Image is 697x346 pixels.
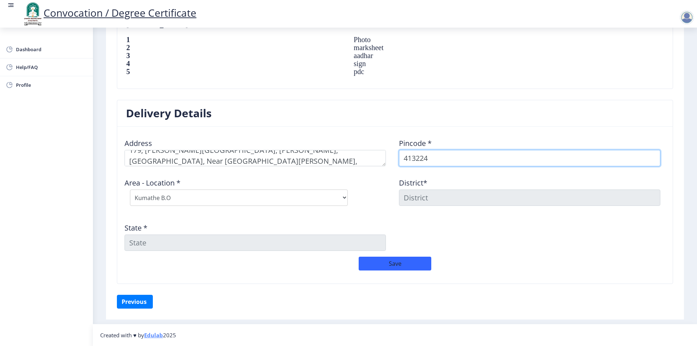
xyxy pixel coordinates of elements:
[117,295,153,309] button: Previous ‍
[346,68,556,76] td: pdc
[126,44,346,52] th: 2
[126,52,346,60] th: 3
[16,63,87,72] span: Help/FAQ
[125,224,147,232] label: State *
[399,190,660,206] input: District
[22,6,196,20] a: Convocation / Degree Certificate
[22,1,44,26] img: logo
[346,36,556,44] td: Photo
[125,235,386,251] input: State
[399,150,660,166] input: Pincode
[346,52,556,60] td: aadhar
[16,81,87,89] span: Profile
[126,36,346,44] th: 1
[126,106,212,121] h3: Delivery Details
[144,331,163,339] a: Edulab
[346,44,556,52] td: marksheet
[126,68,346,76] th: 5
[125,179,180,187] label: Area - Location *
[126,60,346,68] th: 4
[125,140,152,147] label: Address
[399,179,427,187] label: District*
[399,140,432,147] label: Pincode *
[346,60,556,68] td: sign
[359,257,431,270] button: Save
[100,331,176,339] span: Created with ♥ by 2025
[16,45,87,54] span: Dashboard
